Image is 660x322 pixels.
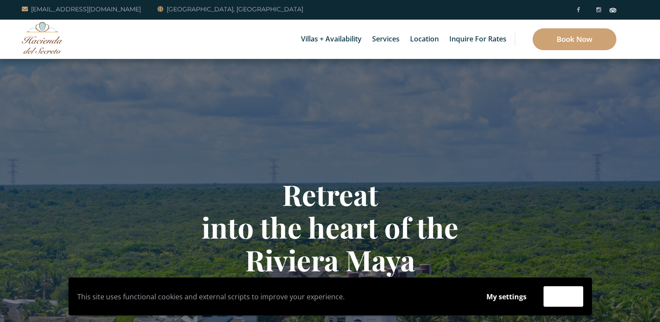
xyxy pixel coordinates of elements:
a: [GEOGRAPHIC_DATA], [GEOGRAPHIC_DATA] [157,4,303,14]
a: Location [406,20,443,59]
h1: Retreat into the heart of the Riviera Maya [75,178,585,276]
button: My settings [478,287,535,307]
a: Book Now [533,28,616,50]
a: [EMAIL_ADDRESS][DOMAIN_NAME] [22,4,141,14]
a: Villas + Availability [297,20,366,59]
img: Awesome Logo [22,22,63,54]
p: This site uses functional cookies and external scripts to improve your experience. [77,290,469,303]
button: Accept [544,286,583,307]
img: Tripadvisor_logomark.svg [609,8,616,12]
a: Services [368,20,404,59]
a: Inquire for Rates [445,20,511,59]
